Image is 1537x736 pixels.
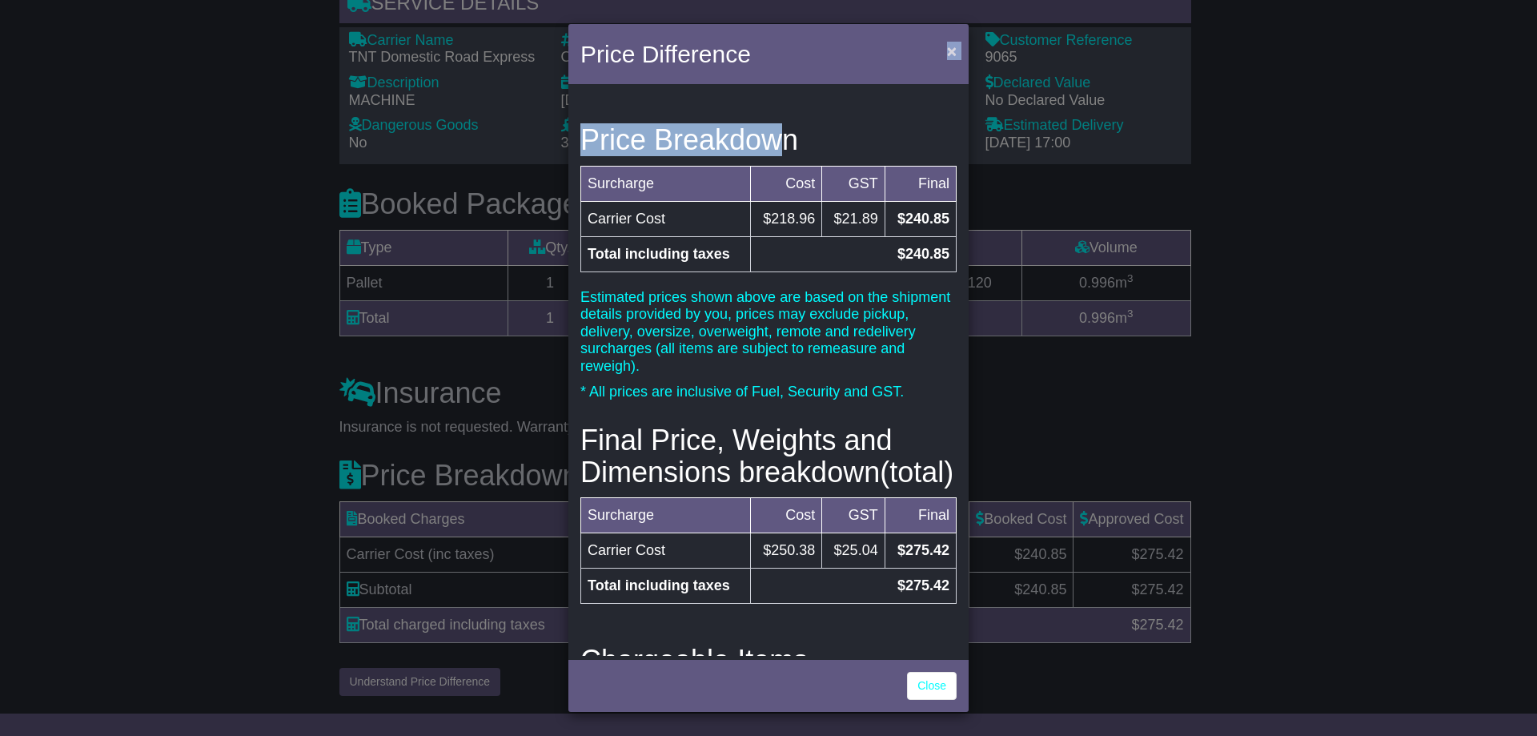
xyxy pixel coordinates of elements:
[750,498,821,533] td: Cost
[885,166,956,201] td: Final
[580,424,957,488] h3: Final Price, Weights and Dimensions breakdown(total)
[581,533,751,569] td: Carrier Cost
[822,166,885,201] td: GST
[580,124,957,156] h3: Price Breakdown
[822,201,885,236] td: $21.89
[750,533,821,569] td: $250.38
[939,34,965,67] button: Close
[885,533,956,569] td: $275.42
[822,498,885,533] td: GST
[580,289,957,376] p: Estimated prices shown above are based on the shipment details provided by you, prices may exclud...
[885,201,956,236] td: $240.85
[581,166,751,201] td: Surcharge
[907,672,957,700] a: Close
[822,533,885,569] td: $25.04
[947,42,957,60] span: ×
[581,498,751,533] td: Surcharge
[750,166,821,201] td: Cost
[750,569,956,604] td: $275.42
[580,645,957,677] h3: Chargeable Items
[580,384,957,401] p: * All prices are inclusive of Fuel, Security and GST.
[581,236,751,271] td: Total including taxes
[581,201,751,236] td: Carrier Cost
[580,36,751,72] h4: Price Difference
[885,498,956,533] td: Final
[750,236,956,271] td: $240.85
[581,569,751,604] td: Total including taxes
[750,201,821,236] td: $218.96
